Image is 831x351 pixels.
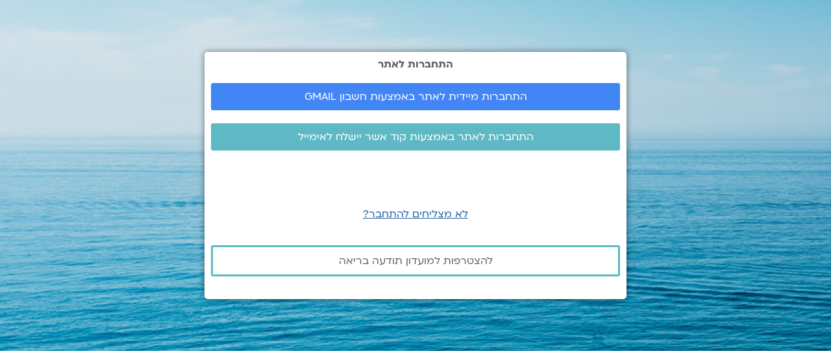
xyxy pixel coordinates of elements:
[211,123,620,151] a: התחברות לאתר באמצעות קוד אשר יישלח לאימייל
[363,207,468,221] a: לא מצליחים להתחבר?
[298,131,534,143] span: התחברות לאתר באמצעות קוד אשר יישלח לאימייל
[339,255,493,267] span: להצטרפות למועדון תודעה בריאה
[211,58,620,70] h2: התחברות לאתר
[304,91,527,103] span: התחברות מיידית לאתר באמצעות חשבון GMAIL
[211,83,620,110] a: התחברות מיידית לאתר באמצעות חשבון GMAIL
[211,245,620,276] a: להצטרפות למועדון תודעה בריאה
